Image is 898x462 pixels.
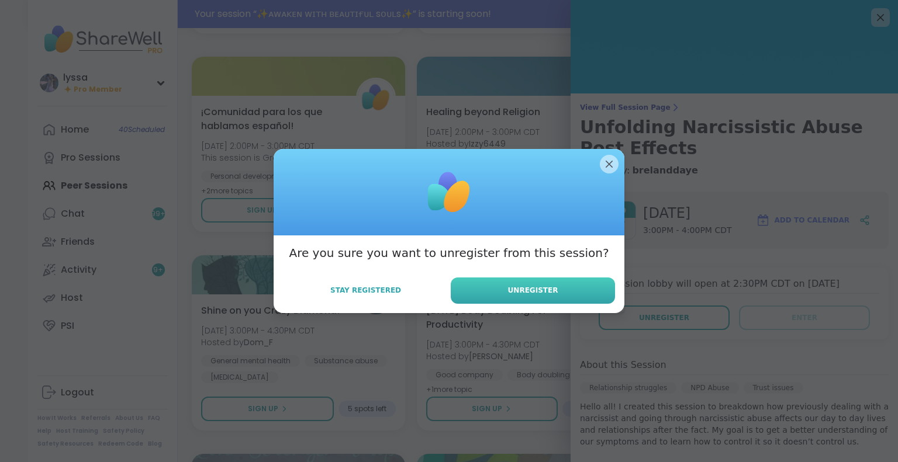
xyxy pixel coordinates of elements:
[451,277,615,304] button: Unregister
[330,285,401,296] span: Stay Registered
[508,285,558,296] span: Unregister
[420,163,478,221] img: ShareWell Logomark
[283,278,448,303] button: Stay Registered
[289,245,609,261] h3: Are you sure you want to unregister from this session?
